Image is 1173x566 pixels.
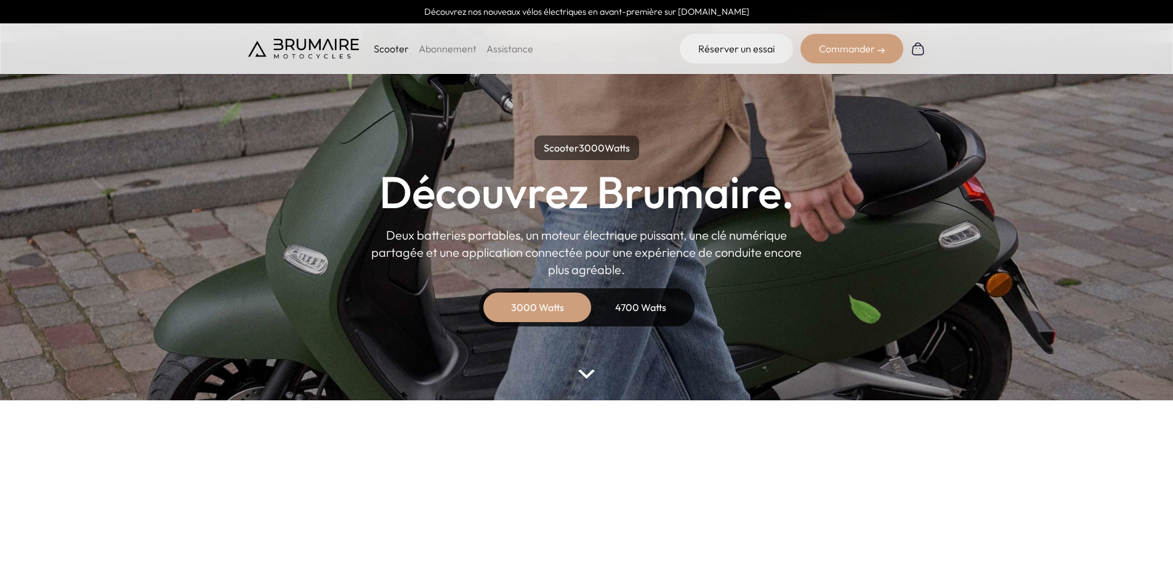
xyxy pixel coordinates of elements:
img: right-arrow-2.png [877,47,885,54]
div: 4700 Watts [592,293,690,322]
a: Abonnement [419,42,477,55]
h1: Découvrez Brumaire. [379,170,794,214]
a: Réserver un essai [680,34,793,63]
img: Panier [911,41,925,56]
span: 3000 [579,142,605,154]
p: Scooter [374,41,409,56]
img: arrow-bottom.png [578,370,594,379]
img: Brumaire Motocycles [248,39,359,59]
a: Assistance [486,42,533,55]
div: Commander [800,34,903,63]
div: 3000 Watts [488,293,587,322]
p: Deux batteries portables, un moteur électrique puissant, une clé numérique partagée et une applic... [371,227,802,278]
p: Scooter Watts [534,135,639,160]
